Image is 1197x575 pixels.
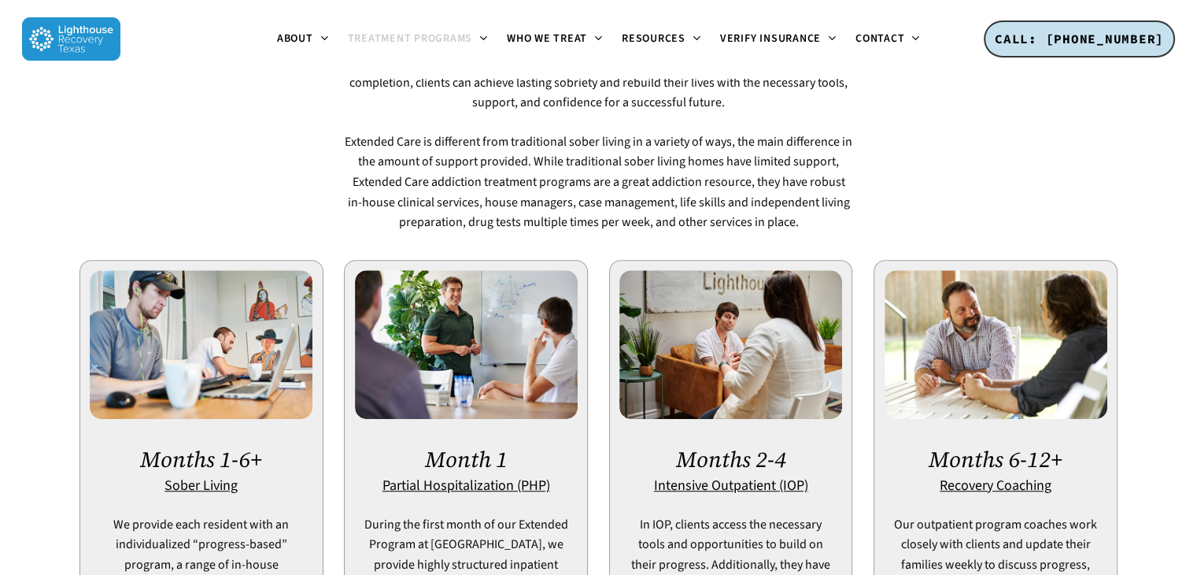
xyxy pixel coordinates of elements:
[929,444,1062,474] a: Months 6-12+
[612,33,711,46] a: Resources
[22,17,120,61] img: Lighthouse Recovery Texas
[846,33,929,46] a: Contact
[855,31,904,46] span: Contact
[348,31,473,46] span: Treatment Programs
[711,33,846,46] a: Verify Insurance
[626,447,836,472] h2: Months 2-4
[140,444,262,474] a: Months 1-6+
[507,31,587,46] span: Who We Treat
[654,476,808,495] a: Intensive Outpatient (IOP)
[622,31,685,46] span: Resources
[268,33,338,46] a: About
[995,31,1164,46] span: CALL: [PHONE_NUMBER]
[344,132,852,233] p: Extended Care is different from traditional sober living in a variety of ways, the main differenc...
[277,31,313,46] span: About
[361,447,571,472] h2: Month 1
[940,476,1051,495] a: Recovery Coaching
[164,476,238,495] a: Sober Living
[382,476,550,495] a: Partial Hospitalization (PHP)
[338,33,498,46] a: Treatment Programs
[497,33,612,46] a: Who We Treat
[984,20,1175,58] a: CALL: [PHONE_NUMBER]
[720,31,821,46] span: Verify Insurance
